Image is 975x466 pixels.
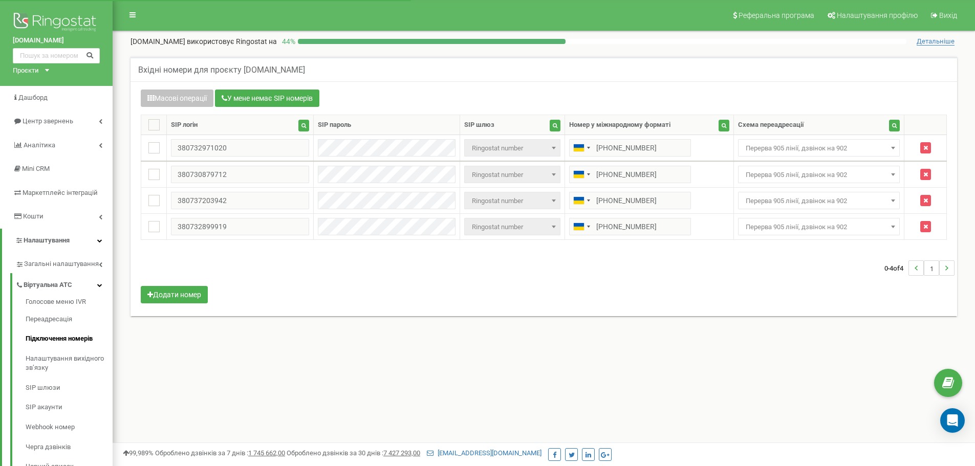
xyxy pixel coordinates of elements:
[23,117,73,125] span: Центр звернень
[570,192,593,209] div: Telephone country code
[468,141,557,156] span: Ringostat number
[570,166,593,183] div: Telephone country code
[24,141,55,149] span: Аналiтика
[738,218,900,235] span: Перерва 905 лінії, дзвінок на 902
[569,192,691,209] input: 050 123 4567
[22,165,50,172] span: Mini CRM
[569,218,691,235] input: 050 123 4567
[26,378,113,398] a: SIP шлюзи
[155,449,285,457] span: Оброблено дзвінків за 7 днів :
[24,280,72,290] span: Віртуальна АТС
[287,449,420,457] span: Оброблено дзвінків за 30 днів :
[23,212,44,220] span: Кошти
[569,139,691,157] input: 050 123 4567
[884,250,955,286] nav: ...
[26,437,113,457] a: Черга дзвінків
[13,36,100,46] a: [DOMAIN_NAME]
[468,220,557,234] span: Ringostat number
[924,260,939,276] li: 1
[215,90,319,107] button: У мене немає SIP номерів
[464,166,561,183] span: Ringostat number
[570,140,593,156] div: Telephone country code
[738,120,804,130] div: Схема переадресації
[26,309,113,329] a: Переадресація
[742,168,896,182] span: Перерва 905 лінії, дзвінок на 902
[313,115,460,135] th: SIP пароль
[2,229,113,253] a: Налаштування
[138,65,305,75] h5: Вхідні номери для проєкту [DOMAIN_NAME]
[123,449,154,457] span: 99,989%
[464,120,494,130] div: SIP шлюз
[141,286,208,303] button: Додати номер
[738,192,900,209] span: Перерва 905 лінії, дзвінок на 902
[13,66,39,76] div: Проєкти
[464,139,561,157] span: Ringostat number
[248,449,285,457] u: 1 745 662,00
[464,218,561,235] span: Ringostat number
[24,259,99,269] span: Загальні налаштування
[464,192,561,209] span: Ringostat number
[171,120,198,130] div: SIP логін
[893,263,900,273] span: of
[427,449,541,457] a: [EMAIL_ADDRESS][DOMAIN_NAME]
[13,10,100,36] img: Ringostat logo
[26,397,113,417] a: SIP акаунти
[26,329,113,349] a: Підключення номерів
[742,220,896,234] span: Перерва 905 лінії, дзвінок на 902
[468,168,557,182] span: Ringostat number
[141,90,213,107] button: Масові операції
[15,273,113,294] a: Віртуальна АТС
[837,11,918,19] span: Налаштування профілю
[18,94,48,101] span: Дашборд
[23,189,98,196] span: Маркетплейс інтеграцій
[383,449,420,457] u: 7 427 293,00
[884,260,908,276] span: 0-4 4
[187,37,277,46] span: використовує Ringostat на
[917,37,955,46] span: Детальніше
[939,11,957,19] span: Вихід
[742,194,896,208] span: Перерва 905 лінії, дзвінок на 902
[131,36,277,47] p: [DOMAIN_NAME]
[569,120,670,130] div: Номер у міжнародному форматі
[742,141,896,156] span: Перерва 905 лінії, дзвінок на 902
[26,297,113,309] a: Голосове меню IVR
[277,36,298,47] p: 44 %
[739,11,814,19] span: Реферальна програма
[13,48,100,63] input: Пошук за номером
[26,349,113,378] a: Налаштування вихідного зв’язку
[569,166,691,183] input: 050 123 4567
[940,408,965,433] div: Open Intercom Messenger
[468,194,557,208] span: Ringostat number
[26,417,113,437] a: Webhook номер
[738,139,900,157] span: Перерва 905 лінії, дзвінок на 902
[738,166,900,183] span: Перерва 905 лінії, дзвінок на 902
[24,236,70,244] span: Налаштування
[15,252,113,273] a: Загальні налаштування
[570,218,593,235] div: Telephone country code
